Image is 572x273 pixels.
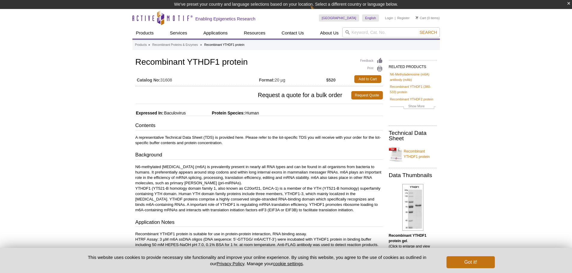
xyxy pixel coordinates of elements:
p: . (Click to enlarge and view details). [389,233,437,254]
a: N6-Methyladenosine (m6A) antibody (mAb) [390,72,436,82]
a: Login [385,16,393,20]
span: Protein Species: [187,111,245,115]
button: cookie settings [273,261,303,266]
img: Recombinant YTHDF1 protein gel. [402,184,423,231]
a: Recombinant YTHDF2 protein [390,96,433,102]
a: Products [132,27,157,39]
li: » [200,43,202,46]
strong: Format: [259,77,275,83]
a: Privacy Policy [216,261,244,266]
li: » [148,43,150,46]
h2: RELATED PRODUCTS [389,60,437,71]
p: N6-methylated [MEDICAL_DATA] (m6A) is prevalently present in nearly all RNA types and can be foun... [135,164,383,213]
span: Human [245,111,259,115]
li: (0 items) [416,14,440,22]
strong: Catalog No: [137,77,161,83]
span: Search [419,30,437,35]
a: Feedback [360,58,383,64]
a: Contact Us [278,27,307,39]
b: Recombinant YTHDF1 protein gel [389,233,427,243]
a: Print [360,66,383,72]
p: This website uses cookies to provide necessary site functionality and improve your online experie... [77,254,437,267]
button: Got it! [446,256,495,268]
h3: Background [135,151,383,160]
a: About Us [316,27,342,39]
p: A representative Technical Data Sheet (TDS) is provided here. Please refer to the lot-specific TD... [135,135,383,146]
a: [GEOGRAPHIC_DATA] [319,14,359,22]
img: Your Cart [416,16,418,19]
button: Search [418,30,439,35]
a: Products [135,42,147,48]
strong: $520 [326,77,335,83]
a: English [362,14,379,22]
a: Recombinant YTHDF1 protein [389,145,437,163]
a: Cart [416,16,426,20]
a: Add to Cart [354,75,381,83]
li: | [395,14,396,22]
a: Request Quote [351,91,383,99]
a: Resources [240,27,269,39]
h2: Technical Data Sheet [389,130,437,141]
a: Register [397,16,410,20]
a: Applications [200,27,231,39]
span: Baculovirus [163,111,186,115]
td: 31608 [135,74,259,85]
h2: Enabling Epigenetics Research [195,16,256,22]
input: Keyword, Cat. No. [342,27,440,37]
a: Recombinant Proteins & Enzymes [152,42,198,48]
td: 20 µg [259,74,326,85]
h1: Recombinant YTHDF1 protein [135,58,383,68]
h3: Contents [135,122,383,130]
a: Show More [390,103,436,110]
img: Change Here [310,4,326,19]
a: Recombinant YTHDF1 (380-533) protein [390,84,436,95]
h2: Data Thumbnails [389,173,437,178]
li: Recombinant YTHDF1 protein [204,43,244,46]
span: Expressed In: [135,111,164,115]
h3: Application Notes [135,219,383,227]
a: Services [166,27,191,39]
span: Request a quote for a bulk order [135,91,351,99]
